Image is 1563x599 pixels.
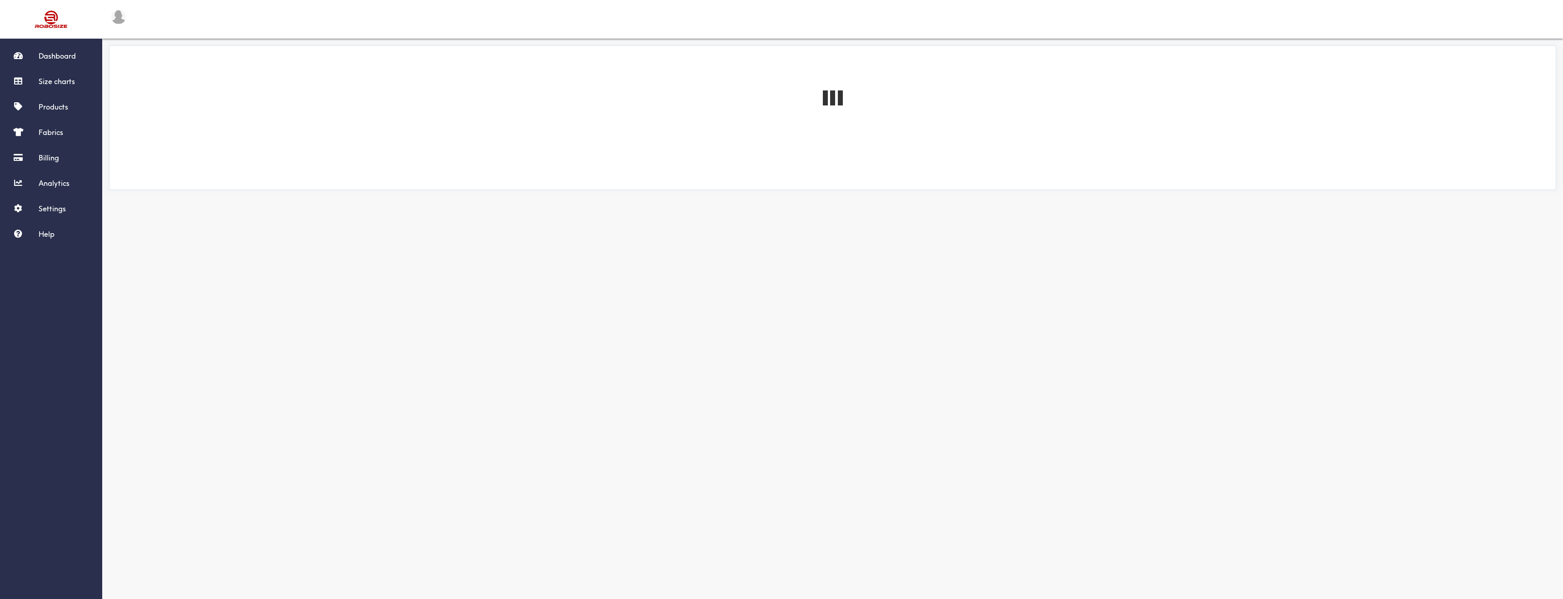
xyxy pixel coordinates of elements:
[39,51,76,60] span: Dashboard
[39,204,66,213] span: Settings
[17,7,85,32] img: Robosize
[39,230,55,239] span: Help
[39,153,59,162] span: Billing
[39,179,70,188] span: Analytics
[39,77,75,86] span: Size charts
[39,102,68,111] span: Products
[39,128,63,137] span: Fabrics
